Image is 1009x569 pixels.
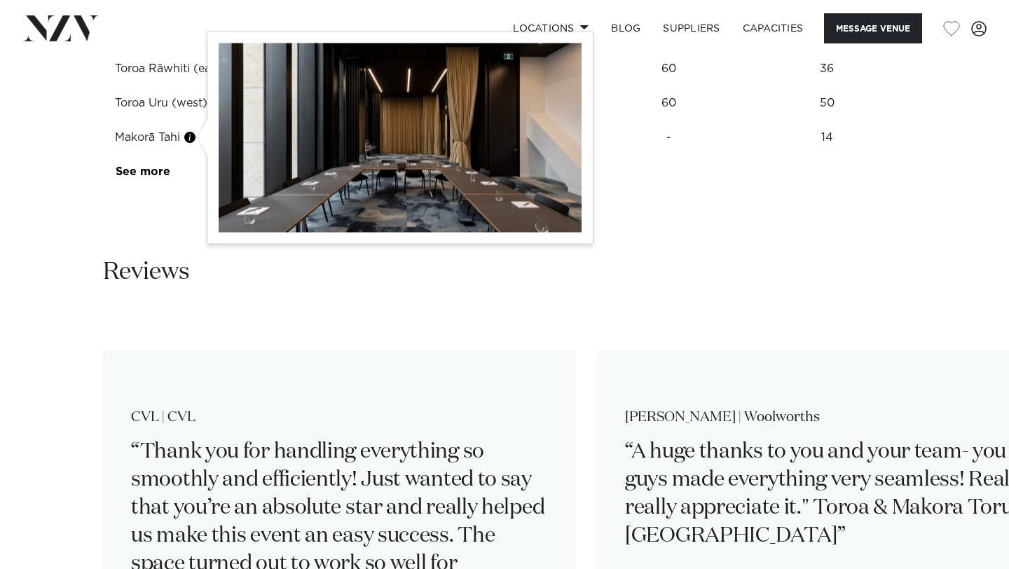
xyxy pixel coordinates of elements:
[131,406,548,427] cite: CVL | CVL
[502,13,600,43] a: Locations
[589,121,748,155] td: -
[103,256,190,288] h2: Reviews
[22,15,99,41] img: nzv-logo.png
[732,13,815,43] a: Capacities
[219,43,582,233] img: vOGGVgLQ7JkQa8uaw7RhQWkopzdqWoTvCowwiLzi.jpeg
[748,52,906,86] td: 36
[652,13,731,43] a: SUPPLIERS
[824,13,922,43] button: Message Venue
[748,86,906,121] td: 50
[600,13,652,43] a: BLOG
[104,86,418,121] td: Toroa Uru (west)
[104,121,418,155] td: Makorā Tahi
[748,121,906,155] td: 14
[589,86,748,121] td: 60
[104,52,418,86] td: Toroa Rāwhiti (east)
[589,52,748,86] td: 60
